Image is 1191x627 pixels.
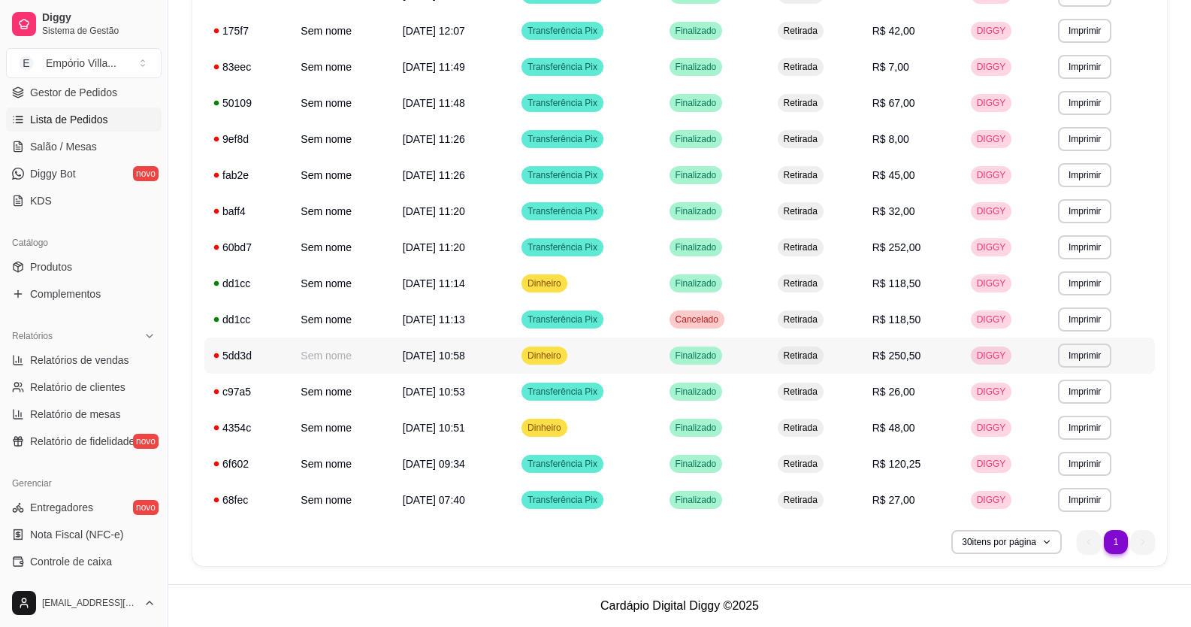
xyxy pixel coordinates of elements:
td: Sem nome [292,85,394,121]
span: Finalizado [673,350,720,362]
span: R$ 8,00 [872,133,909,145]
button: Imprimir [1058,163,1111,187]
span: R$ 120,25 [872,458,921,470]
span: DIGGY [974,169,1009,181]
span: R$ 48,00 [872,422,915,434]
div: 68fec [213,492,283,507]
span: [DATE] 10:58 [403,350,465,362]
button: Imprimir [1058,199,1111,223]
a: KDS [6,189,162,213]
span: Entregadores [30,500,93,515]
span: Controle de caixa [30,554,112,569]
span: R$ 118,50 [872,277,921,289]
span: Relatório de clientes [30,380,125,395]
div: Catálogo [6,231,162,255]
span: Diggy Bot [30,166,76,181]
span: DIGGY [974,205,1009,217]
td: Sem nome [292,301,394,338]
span: R$ 7,00 [872,61,909,73]
footer: Cardápio Digital Diggy © 2025 [168,584,1191,627]
span: Transferência Pix [524,169,600,181]
span: DIGGY [974,313,1009,326]
span: DIGGY [974,386,1009,398]
span: Gestor de Pedidos [30,85,117,100]
div: 5dd3d [213,348,283,363]
a: Relatórios de vendas [6,348,162,372]
td: Sem nome [292,49,394,85]
span: Dinheiro [524,350,564,362]
span: Finalizado [673,458,720,470]
span: DIGGY [974,494,1009,506]
span: Dinheiro [524,277,564,289]
span: Transferência Pix [524,241,600,253]
span: Finalizado [673,241,720,253]
span: DIGGY [974,97,1009,109]
span: Retirada [781,277,821,289]
a: Relatório de fidelidadenovo [6,429,162,453]
span: Retirada [781,313,821,326]
span: Retirada [781,386,821,398]
button: Select a team [6,48,162,78]
a: Complementos [6,282,162,306]
span: [DATE] 11:13 [403,313,465,326]
span: Lista de Pedidos [30,112,108,127]
button: Imprimir [1058,380,1111,404]
span: Retirada [781,169,821,181]
span: DIGGY [974,277,1009,289]
button: Imprimir [1058,488,1111,512]
button: Imprimir [1058,19,1111,43]
span: R$ 118,50 [872,313,921,326]
span: [DATE] 11:14 [403,277,465,289]
li: pagination item 1 active [1104,530,1128,554]
span: Finalizado [673,205,720,217]
span: R$ 42,00 [872,25,915,37]
a: DiggySistema de Gestão [6,6,162,42]
td: Sem nome [292,338,394,374]
a: Controle de caixa [6,550,162,574]
span: [DATE] 09:34 [403,458,465,470]
div: dd1cc [213,276,283,291]
span: R$ 45,00 [872,169,915,181]
span: Finalizado [673,422,720,434]
a: Relatório de mesas [6,402,162,426]
button: Imprimir [1058,235,1111,259]
span: Retirada [781,133,821,145]
td: Sem nome [292,121,394,157]
span: Transferência Pix [524,97,600,109]
div: 60bd7 [213,240,283,255]
td: Sem nome [292,193,394,229]
span: Nota Fiscal (NFC-e) [30,527,123,542]
a: Diggy Botnovo [6,162,162,186]
span: Finalizado [673,61,720,73]
span: Retirada [781,241,821,253]
div: 175f7 [213,23,283,38]
span: Transferência Pix [524,494,600,506]
button: 30itens por página [951,530,1062,554]
div: baff4 [213,204,283,219]
span: Transferência Pix [524,205,600,217]
td: Sem nome [292,374,394,410]
a: Entregadoresnovo [6,495,162,519]
div: 4354c [213,420,283,435]
span: R$ 27,00 [872,494,915,506]
span: [DATE] 10:51 [403,422,465,434]
span: Finalizado [673,386,720,398]
a: Controle de fiado [6,577,162,601]
span: [DATE] 11:48 [403,97,465,109]
span: Transferência Pix [524,133,600,145]
a: Nota Fiscal (NFC-e) [6,522,162,547]
span: [DATE] 11:20 [403,205,465,217]
span: Retirada [781,494,821,506]
span: Transferência Pix [524,25,600,37]
span: Relatórios de vendas [30,353,129,368]
span: R$ 252,00 [872,241,921,253]
span: Relatório de fidelidade [30,434,135,449]
a: Gestor de Pedidos [6,80,162,104]
span: Retirada [781,422,821,434]
span: Retirada [781,61,821,73]
td: Sem nome [292,265,394,301]
span: Cancelado [673,313,721,326]
button: Imprimir [1058,344,1111,368]
span: Finalizado [673,97,720,109]
span: DIGGY [974,422,1009,434]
